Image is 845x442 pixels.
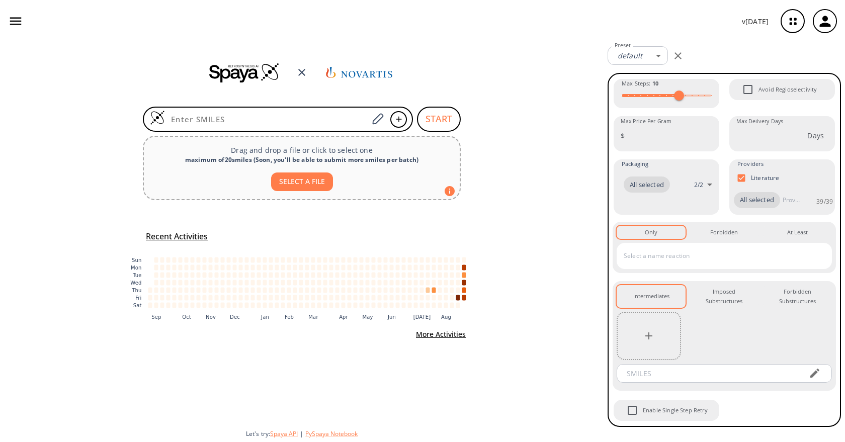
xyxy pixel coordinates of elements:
[694,181,703,189] p: 2 / 2
[131,265,142,271] text: Mon
[763,226,832,239] button: At Least
[690,226,758,239] button: Forbidden
[133,303,142,308] text: Sat
[261,314,269,319] text: Jan
[621,130,625,141] p: $
[412,325,470,344] button: More Activities
[413,314,431,319] text: [DATE]
[622,79,658,88] span: Max Steps :
[165,114,368,124] input: Enter SMILES
[308,314,318,319] text: Mar
[633,292,669,301] div: Intermediates
[624,180,670,190] span: All selected
[621,118,671,125] label: Max Price Per Gram
[613,399,720,422] div: When Single Step Retry is enabled, if no route is found during retrosynthesis, a retry is trigger...
[148,257,466,308] g: cell
[152,155,452,164] div: maximum of 20 smiles ( Soon, you'll be able to submit more smiles per batch )
[324,58,394,87] img: Team logo
[441,314,451,319] text: Aug
[652,79,658,87] strong: 10
[737,159,764,168] span: Providers
[146,231,208,242] h5: Recent Activities
[643,406,708,415] span: Enable Single Step Retry
[618,51,642,60] em: default
[305,429,358,438] button: PySpaya Notebook
[710,228,738,237] div: Forbidden
[807,130,824,141] p: Days
[130,257,141,308] g: y-axis tick label
[271,172,333,191] button: SELECT A FILE
[763,285,832,308] button: Forbidden Substructures
[737,79,758,100] span: Avoid Regioselectivity
[132,257,141,263] text: Sun
[620,364,801,383] input: SMILES
[787,228,808,237] div: At Least
[151,314,451,319] g: x-axis tick label
[339,314,348,319] text: Apr
[736,118,783,125] label: Max Delivery Days
[151,314,161,319] text: Sep
[362,314,373,319] text: May
[142,228,212,245] button: Recent Activities
[617,285,686,308] button: Intermediates
[621,248,812,264] input: Select a name reaction
[230,314,240,319] text: Dec
[742,16,769,27] p: v [DATE]
[734,195,780,205] span: All selected
[622,159,648,168] span: Packaging
[150,110,165,125] img: Logo Spaya
[417,107,461,132] button: START
[690,285,758,308] button: Imposed Substructures
[645,228,657,237] div: Only
[206,314,216,319] text: Nov
[816,197,833,206] p: 39 / 39
[622,400,643,421] span: Enable Single Step Retry
[771,287,824,306] div: Forbidden Substructures
[131,288,141,293] text: Thu
[135,295,141,301] text: Fri
[617,226,686,239] button: Only
[298,429,305,438] span: |
[698,287,750,306] div: Imposed Substructures
[615,42,631,49] label: Preset
[387,314,396,319] text: Jun
[182,314,191,319] text: Oct
[152,145,452,155] p: Drag and drop a file or click to select one
[751,173,780,182] p: Literature
[285,314,294,319] text: Feb
[758,85,817,94] span: Avoid Regioselectivity
[780,192,802,208] input: Provider name
[209,62,280,82] img: Spaya logo
[132,273,142,278] text: Tue
[246,429,600,438] div: Let's try:
[270,429,298,438] button: Spaya API
[130,280,141,286] text: Wed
